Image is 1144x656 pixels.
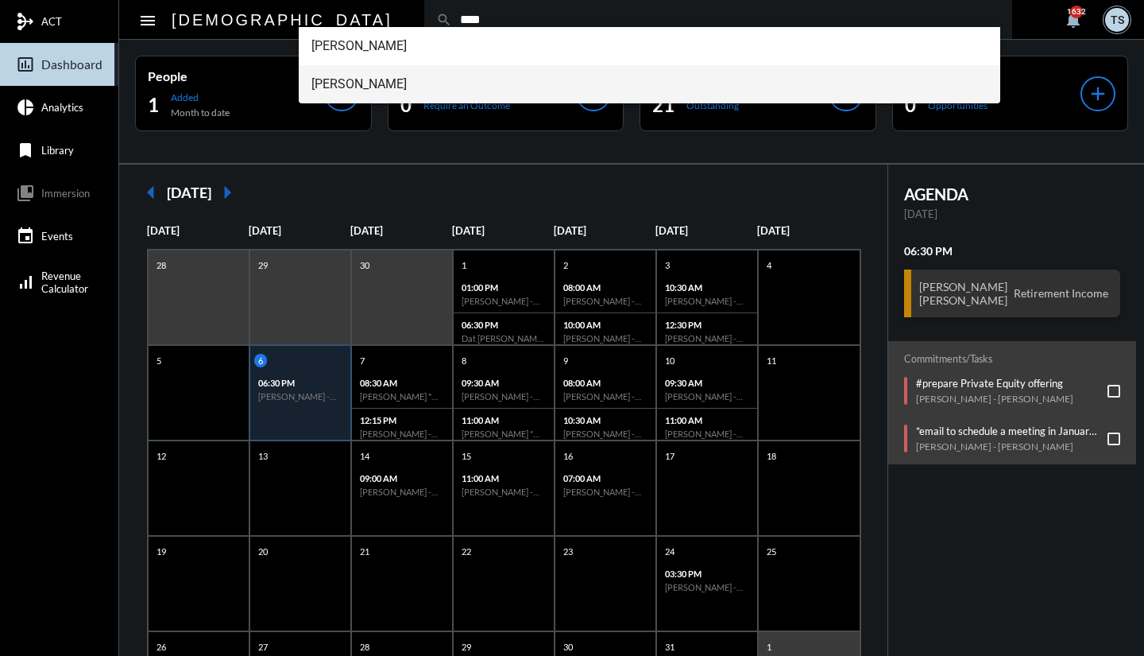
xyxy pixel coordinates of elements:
[41,144,74,157] span: Library
[563,429,647,439] h6: [PERSON_NAME] - Review
[757,224,859,237] p: [DATE]
[928,99,987,111] p: Opportunities
[1010,286,1112,301] span: Retirement Income
[665,582,749,592] h6: [PERSON_NAME] - [PERSON_NAME] - Review
[916,393,1073,405] p: [PERSON_NAME] - [PERSON_NAME]
[462,320,546,330] p: 06:30 PM
[360,415,444,425] p: 12:15 PM
[41,230,73,243] span: Events
[41,15,62,28] span: ACT
[132,4,164,36] button: Toggle sidenav
[153,640,170,654] p: 26
[452,224,554,237] p: [DATE]
[458,354,470,367] p: 8
[763,449,780,463] p: 18
[360,378,444,388] p: 08:30 AM
[171,91,230,103] p: Added
[153,258,170,272] p: 28
[153,545,170,558] p: 19
[904,208,1121,220] p: [DATE]
[360,487,444,497] h6: [PERSON_NAME] - [PERSON_NAME] - Investment
[249,224,350,237] p: [DATE]
[16,12,35,31] mat-icon: mediation
[41,187,90,200] span: Immersion
[138,11,157,30] mat-icon: Side nav toggle icon
[16,273,35,292] mat-icon: signal_cellular_alt
[311,27,987,65] span: [PERSON_NAME]
[258,391,342,402] h6: [PERSON_NAME] - [PERSON_NAME] - Retirement Income
[462,487,546,497] h6: [PERSON_NAME] - Review
[919,280,1007,307] h3: [PERSON_NAME] [PERSON_NAME]
[652,92,674,118] h2: 21
[661,258,674,272] p: 3
[665,320,749,330] p: 12:30 PM
[148,92,159,118] h2: 1
[356,449,373,463] p: 14
[16,184,35,203] mat-icon: collections_bookmark
[763,545,780,558] p: 25
[462,282,546,293] p: 01:00 PM
[559,545,577,558] p: 23
[360,473,444,483] p: 09:00 AM
[356,640,373,654] p: 28
[665,429,749,439] h6: [PERSON_NAME] - Investment
[360,391,444,402] h6: [PERSON_NAME] "[PERSON_NAME]" [PERSON_NAME], Jr. - Review
[916,377,1073,390] p: #prepare Private Equity offering
[563,282,647,293] p: 08:00 AM
[16,98,35,117] mat-icon: pie_chart
[1064,10,1083,29] mat-icon: notifications
[16,141,35,160] mat-icon: bookmark
[563,333,647,344] h6: [PERSON_NAME] - Investment
[436,12,452,28] mat-icon: search
[559,258,572,272] p: 2
[916,425,1100,437] p: *email to schedule a meeting in January. Email sent 4/29, 5/21, 7/8, Email to [PERSON_NAME] sent ...
[462,429,546,439] h6: [PERSON_NAME] "[PERSON_NAME]" [PERSON_NAME] - Review
[763,640,775,654] p: 1
[563,320,647,330] p: 10:00 AM
[41,101,83,114] span: Analytics
[661,449,678,463] p: 17
[916,441,1100,452] p: [PERSON_NAME] - [PERSON_NAME]
[665,415,749,425] p: 11:00 AM
[665,333,749,344] h6: [PERSON_NAME] - Investment
[462,415,546,425] p: 11:00 AM
[559,449,577,463] p: 16
[559,640,577,654] p: 30
[360,429,444,439] h6: [PERSON_NAME] - Investment
[356,545,373,558] p: 21
[462,333,546,344] h6: Dat [PERSON_NAME] - Review
[462,378,546,388] p: 09:30 AM
[400,92,412,118] h2: 0
[254,545,272,558] p: 20
[171,107,230,118] p: Month to date
[763,258,775,272] p: 4
[563,415,647,425] p: 10:30 AM
[763,354,780,367] p: 11
[462,473,546,483] p: 11:00 AM
[661,354,678,367] p: 10
[167,184,211,201] h2: [DATE]
[41,57,102,72] span: Dashboard
[686,99,739,111] p: Outstanding
[554,224,655,237] p: [DATE]
[153,449,170,463] p: 12
[254,449,272,463] p: 13
[655,224,757,237] p: [DATE]
[254,354,267,367] p: 6
[563,378,647,388] p: 08:00 AM
[172,7,392,33] h2: [DEMOGRAPHIC_DATA]
[1105,8,1129,32] div: TS
[135,177,167,208] mat-icon: arrow_left
[665,282,749,293] p: 10:30 AM
[904,184,1121,204] h2: AGENDA
[1087,83,1109,105] mat-icon: add
[563,391,647,402] h6: [PERSON_NAME] - Review
[661,545,678,558] p: 24
[458,640,475,654] p: 29
[311,65,987,103] span: [PERSON_NAME]
[423,99,510,111] p: Require an Outcome
[458,258,470,272] p: 1
[462,391,546,402] h6: [PERSON_NAME] - Investment
[904,244,1121,258] h2: 06:30 PM
[563,296,647,306] h6: [PERSON_NAME] - Review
